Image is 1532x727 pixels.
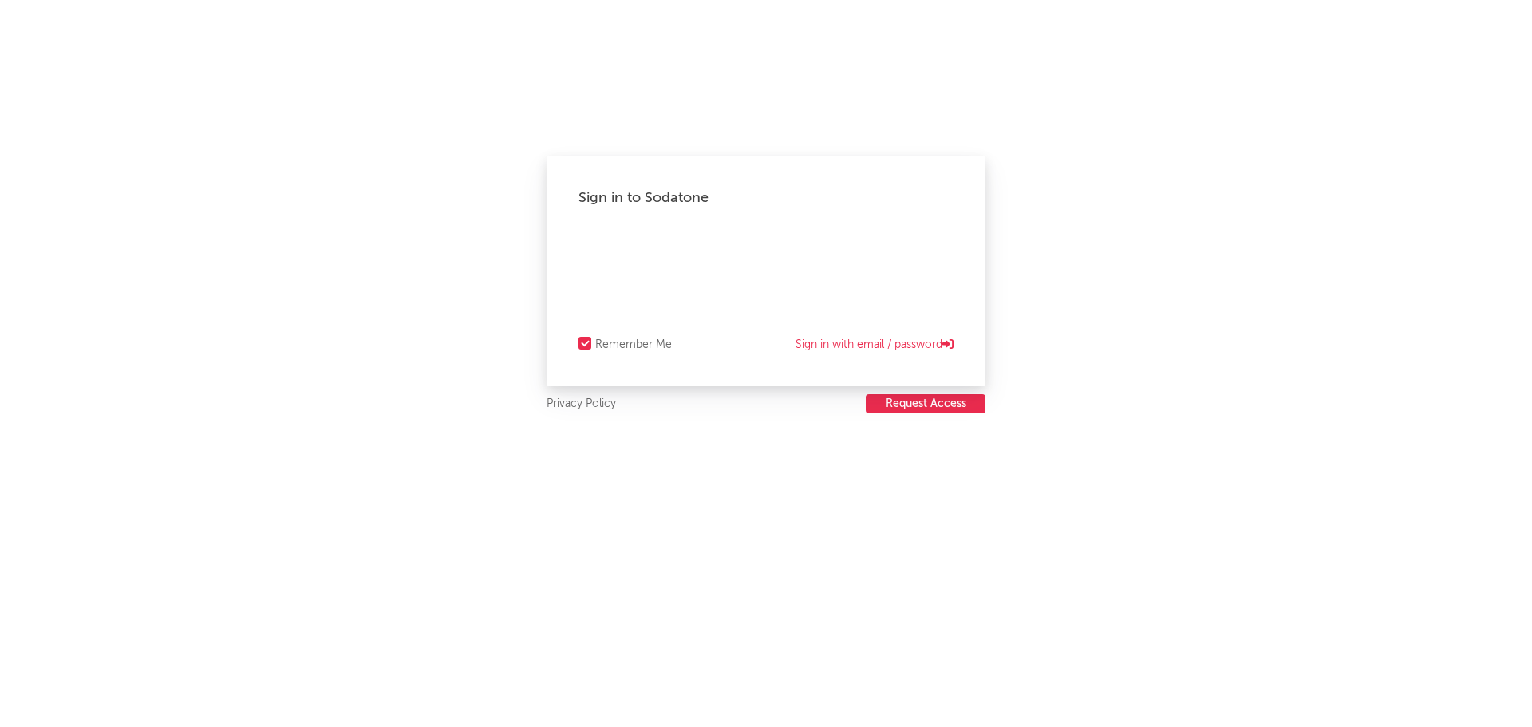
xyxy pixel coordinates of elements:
[595,335,672,354] div: Remember Me
[547,394,616,414] a: Privacy Policy
[866,394,985,413] button: Request Access
[866,394,985,414] a: Request Access
[796,335,954,354] a: Sign in with email / password
[578,188,954,207] div: Sign in to Sodatone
